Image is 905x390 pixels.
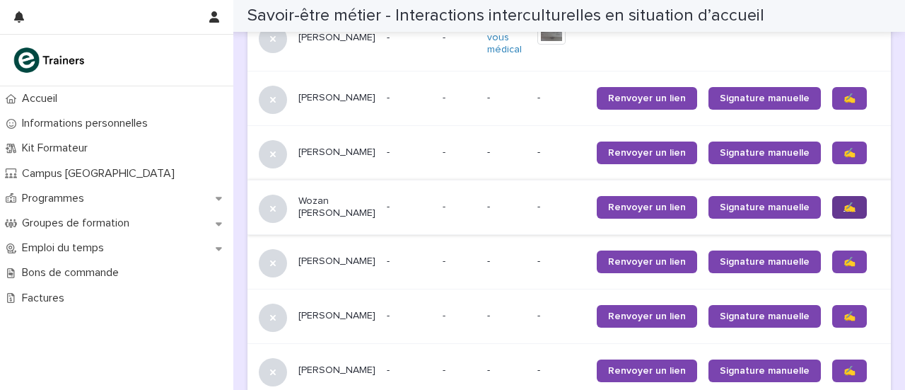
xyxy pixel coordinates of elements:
p: [PERSON_NAME] [298,310,375,322]
span: ✍️ [843,257,856,267]
span: ✍️ [843,148,856,158]
p: - [387,256,431,268]
p: Accueil [16,92,69,105]
span: Renvoyer un lien [608,93,686,103]
a: ✍️ [832,251,867,273]
span: Renvoyer un lien [608,366,686,376]
span: ✍️ [843,202,856,212]
a: Signature manuelle [708,196,821,219]
p: - [487,256,526,268]
p: - [487,147,526,159]
span: Signature manuelle [720,93,810,103]
p: [PERSON_NAME] [298,256,375,268]
p: - [387,310,431,322]
span: Renvoyer un lien [608,311,686,321]
a: Renvoyer un lien [597,196,697,219]
p: - [443,253,448,268]
p: - [387,92,431,104]
a: Signature manuelle [708,251,821,273]
p: - [487,201,526,213]
p: - [443,307,448,322]
p: Factures [16,292,76,305]
a: ✍️ [832,305,867,328]
a: ✍️ [832,87,867,110]
span: Signature manuelle [720,202,810,212]
p: [PERSON_NAME] [298,92,375,104]
a: Signature manuelle [708,87,821,110]
p: Campus [GEOGRAPHIC_DATA] [16,167,186,180]
span: Renvoyer un lien [608,202,686,212]
p: Groupes de formation [16,217,141,230]
span: Signature manuelle [720,311,810,321]
h2: Savoir-être métier - Interactions interculturelles en situation d’accueil [247,6,764,26]
p: - [443,144,448,159]
a: Renvoyer un lien [597,360,697,382]
p: - [487,310,526,322]
a: Rendez-vous médical [487,20,526,55]
a: Renvoyer un lien [597,305,697,328]
span: ✍️ [843,311,856,321]
p: - [537,310,585,322]
p: - [387,32,431,44]
p: [PERSON_NAME] [298,32,375,44]
p: - [537,256,585,268]
p: [PERSON_NAME] [298,147,375,159]
span: ✍️ [843,93,856,103]
p: - [387,365,431,377]
span: Signature manuelle [720,257,810,267]
p: Wozan [PERSON_NAME] [298,195,375,219]
span: ✍️ [843,366,856,376]
a: Signature manuelle [708,305,821,328]
p: - [443,362,448,377]
a: ✍️ [832,142,867,164]
p: Bons de commande [16,266,130,280]
p: Emploi du temps [16,241,115,255]
p: - [443,198,448,213]
p: Programmes [16,192,95,205]
span: Renvoyer un lien [608,148,686,158]
p: Informations personnelles [16,117,159,130]
p: - [487,92,526,104]
p: [PERSON_NAME] [298,365,375,377]
p: - [537,365,585,377]
p: - [443,89,448,104]
p: - [387,147,431,159]
span: Signature manuelle [720,148,810,158]
a: Renvoyer un lien [597,251,697,273]
span: Signature manuelle [720,366,810,376]
a: ✍️ [832,196,867,219]
a: Renvoyer un lien [597,87,697,110]
p: Kit Formateur [16,142,99,155]
p: - [537,92,585,104]
a: Signature manuelle [708,360,821,382]
a: ✍️ [832,360,867,382]
p: - [537,201,585,213]
p: - [443,29,448,44]
a: Renvoyer un lien [597,142,697,164]
img: K0CqGN7SDeD6s4JG8KQk [11,46,89,74]
p: - [487,365,526,377]
p: - [387,201,431,213]
p: - [537,147,585,159]
a: Signature manuelle [708,142,821,164]
span: Renvoyer un lien [608,257,686,267]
